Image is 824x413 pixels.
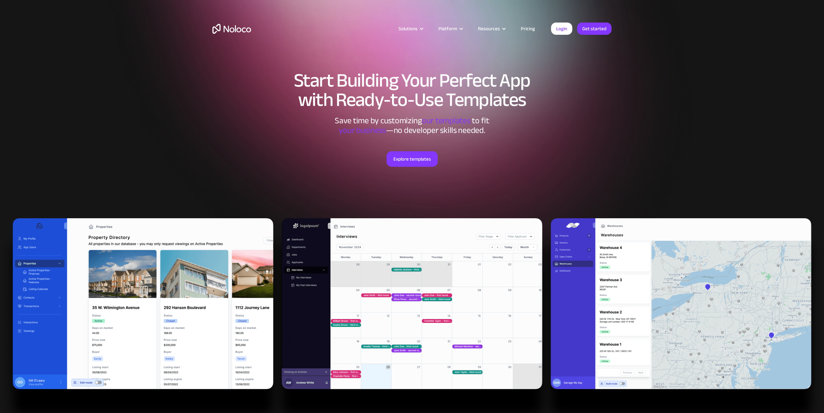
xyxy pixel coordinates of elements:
[513,24,543,33] a: Pricing
[430,24,470,33] div: Platform
[387,151,438,167] a: Explore templates
[390,24,430,33] div: Solutions
[422,113,471,128] span: our templates
[212,71,612,109] h1: Start Building Your Perfect App with Ready-to-Use Templates
[212,24,251,34] a: home
[315,116,509,135] div: Save time by customizing to fit ‍ —no developer skills needed.
[470,24,513,33] div: Resources
[478,24,500,33] div: Resources
[339,122,386,138] span: your business
[438,24,457,33] div: Platform
[398,24,417,33] div: Solutions
[577,23,612,35] a: Get started
[551,23,572,35] a: Login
